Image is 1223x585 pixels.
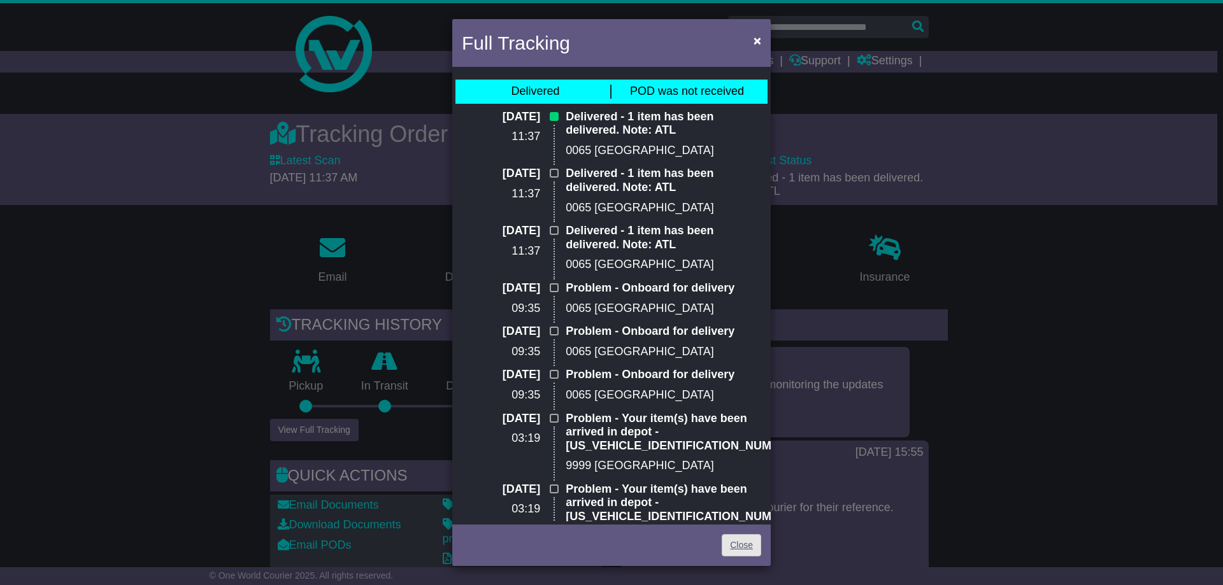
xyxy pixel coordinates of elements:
[511,85,559,99] div: Delivered
[462,167,540,181] p: [DATE]
[462,224,540,238] p: [DATE]
[566,368,761,382] p: Problem - Onboard for delivery
[462,483,540,497] p: [DATE]
[462,388,540,402] p: 09:35
[566,144,761,158] p: 0065 [GEOGRAPHIC_DATA]
[566,281,761,295] p: Problem - Onboard for delivery
[462,302,540,316] p: 09:35
[462,325,540,339] p: [DATE]
[462,110,540,124] p: [DATE]
[566,258,761,272] p: 0065 [GEOGRAPHIC_DATA]
[566,302,761,316] p: 0065 [GEOGRAPHIC_DATA]
[754,33,761,48] span: ×
[566,483,761,524] p: Problem - Your item(s) have been arrived in depot - [US_VEHICLE_IDENTIFICATION_NUMBER]
[462,502,540,516] p: 03:19
[462,187,540,201] p: 11:37
[462,281,540,295] p: [DATE]
[630,85,744,97] span: POD was not received
[462,412,540,426] p: [DATE]
[462,432,540,446] p: 03:19
[566,224,761,251] p: Delivered - 1 item has been delivered. Note: ATL
[462,368,540,382] p: [DATE]
[566,110,761,137] p: Delivered - 1 item has been delivered. Note: ATL
[566,201,761,215] p: 0065 [GEOGRAPHIC_DATA]
[462,29,570,57] h4: Full Tracking
[566,167,761,194] p: Delivered - 1 item has been delivered. Note: ATL
[566,345,761,359] p: 0065 [GEOGRAPHIC_DATA]
[566,459,761,473] p: 9999 [GEOGRAPHIC_DATA]
[722,534,761,556] a: Close
[462,345,540,359] p: 09:35
[462,244,540,258] p: 11:37
[462,130,540,144] p: 11:37
[566,325,761,339] p: Problem - Onboard for delivery
[747,27,768,53] button: Close
[566,412,761,453] p: Problem - Your item(s) have been arrived in depot - [US_VEHICLE_IDENTIFICATION_NUMBER]
[566,388,761,402] p: 0065 [GEOGRAPHIC_DATA]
